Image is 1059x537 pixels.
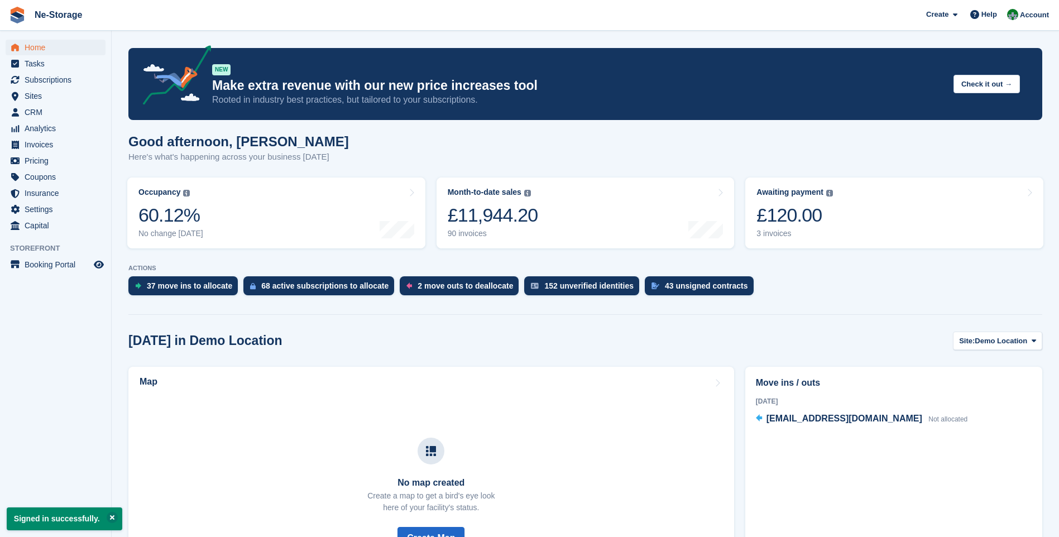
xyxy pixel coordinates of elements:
a: Preview store [92,258,106,271]
h2: Move ins / outs [756,376,1032,390]
a: Occupancy 60.12% No change [DATE] [127,178,425,248]
div: 90 invoices [448,229,538,238]
img: price-adjustments-announcement-icon-8257ccfd72463d97f412b2fc003d46551f7dbcb40ab6d574587a9cd5c0d94... [133,45,212,109]
img: Charlotte Nesbitt [1007,9,1018,20]
div: 43 unsigned contracts [665,281,748,290]
a: [EMAIL_ADDRESS][DOMAIN_NAME] Not allocated [756,412,968,426]
span: Create [926,9,948,20]
a: menu [6,72,106,88]
a: menu [6,218,106,233]
a: 2 move outs to deallocate [400,276,524,301]
span: Capital [25,218,92,233]
a: menu [6,169,106,185]
div: 3 invoices [756,229,833,238]
img: contract_signature_icon-13c848040528278c33f63329250d36e43548de30e8caae1d1a13099fd9432cc5.svg [651,282,659,289]
span: Home [25,40,92,55]
a: 68 active subscriptions to allocate [243,276,400,301]
span: Not allocated [928,415,967,423]
div: 37 move ins to allocate [147,281,232,290]
img: icon-info-grey-7440780725fd019a000dd9b08b2336e03edf1995a4989e88bcd33f0948082b44.svg [826,190,833,196]
p: ACTIONS [128,265,1042,272]
button: Check it out → [953,75,1020,93]
img: active_subscription_to_allocate_icon-d502201f5373d7db506a760aba3b589e785aa758c864c3986d89f69b8ff3... [250,282,256,290]
div: Occupancy [138,188,180,197]
span: Tasks [25,56,92,71]
span: Settings [25,202,92,217]
a: menu [6,185,106,201]
span: Demo Location [975,335,1027,347]
a: menu [6,202,106,217]
a: menu [6,121,106,136]
span: Subscriptions [25,72,92,88]
h2: Map [140,377,157,387]
a: 152 unverified identities [524,276,645,301]
div: 60.12% [138,204,203,227]
a: Awaiting payment £120.00 3 invoices [745,178,1043,248]
a: menu [6,137,106,152]
span: Help [981,9,997,20]
p: Here's what's happening across your business [DATE] [128,151,349,164]
div: NEW [212,64,231,75]
a: menu [6,104,106,120]
span: Storefront [10,243,111,254]
div: Awaiting payment [756,188,823,197]
img: move_ins_to_allocate_icon-fdf77a2bb77ea45bf5b3d319d69a93e2d87916cf1d5bf7949dd705db3b84f3ca.svg [135,282,141,289]
span: Analytics [25,121,92,136]
a: Month-to-date sales £11,944.20 90 invoices [437,178,735,248]
button: Site: Demo Location [953,332,1042,350]
a: menu [6,88,106,104]
a: Ne-Storage [30,6,87,24]
span: [EMAIL_ADDRESS][DOMAIN_NAME] [766,414,922,423]
div: No change [DATE] [138,229,203,238]
div: Month-to-date sales [448,188,521,197]
div: 68 active subscriptions to allocate [261,281,389,290]
img: icon-info-grey-7440780725fd019a000dd9b08b2336e03edf1995a4989e88bcd33f0948082b44.svg [524,190,531,196]
span: Coupons [25,169,92,185]
a: 37 move ins to allocate [128,276,243,301]
h1: Good afternoon, [PERSON_NAME] [128,134,349,149]
a: menu [6,56,106,71]
div: [DATE] [756,396,1032,406]
p: Rooted in industry best practices, but tailored to your subscriptions. [212,94,945,106]
img: stora-icon-8386f47178a22dfd0bd8f6a31ec36ba5ce8667c1dd55bd0f319d3a0aa187defe.svg [9,7,26,23]
a: menu [6,257,106,272]
span: Invoices [25,137,92,152]
h2: [DATE] in Demo Location [128,333,282,348]
span: Booking Portal [25,257,92,272]
a: 43 unsigned contracts [645,276,759,301]
p: Make extra revenue with our new price increases tool [212,78,945,94]
h3: No map created [367,478,495,488]
span: Sites [25,88,92,104]
div: 2 move outs to deallocate [418,281,513,290]
img: map-icn-33ee37083ee616e46c38cad1a60f524a97daa1e2b2c8c0bc3eb3415660979fc1.svg [426,446,436,456]
p: Create a map to get a bird's eye look here of your facility's status. [367,490,495,514]
span: Account [1020,9,1049,21]
span: CRM [25,104,92,120]
span: Insurance [25,185,92,201]
img: icon-info-grey-7440780725fd019a000dd9b08b2336e03edf1995a4989e88bcd33f0948082b44.svg [183,190,190,196]
div: 152 unverified identities [544,281,634,290]
a: menu [6,40,106,55]
p: Signed in successfully. [7,507,122,530]
span: Site: [959,335,975,347]
a: menu [6,153,106,169]
img: move_outs_to_deallocate_icon-f764333ba52eb49d3ac5e1228854f67142a1ed5810a6f6cc68b1a99e826820c5.svg [406,282,412,289]
span: Pricing [25,153,92,169]
img: verify_identity-adf6edd0f0f0b5bbfe63781bf79b02c33cf7c696d77639b501bdc392416b5a36.svg [531,282,539,289]
div: £120.00 [756,204,833,227]
div: £11,944.20 [448,204,538,227]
